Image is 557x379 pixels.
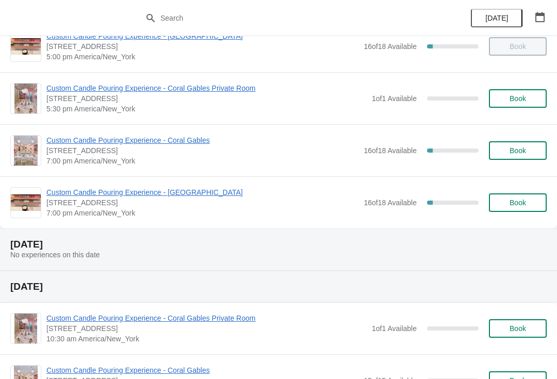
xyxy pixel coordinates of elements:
span: Book [510,199,526,207]
span: Custom Candle Pouring Experience - Coral Gables [46,365,358,375]
button: Book [489,89,547,108]
span: [STREET_ADDRESS] [46,93,367,104]
span: [STREET_ADDRESS] [46,197,358,208]
span: Book [510,146,526,155]
img: Custom Candle Pouring Experience - Coral Gables Private Room | 154 Giralda Avenue, Coral Gables, ... [14,84,37,113]
img: Custom Candle Pouring Experience - Fort Lauderdale | 914 East Las Olas Boulevard, Fort Lauderdale... [11,194,41,211]
input: Search [160,9,418,27]
span: Custom Candle Pouring Experience - [GEOGRAPHIC_DATA] [46,187,358,197]
span: 7:00 pm America/New_York [46,156,358,166]
span: Custom Candle Pouring Experience - [GEOGRAPHIC_DATA] [46,31,358,41]
span: [DATE] [485,14,508,22]
h2: [DATE] [10,239,547,250]
span: 16 of 18 Available [364,199,417,207]
button: [DATE] [471,9,522,27]
button: Book [489,141,547,160]
h2: [DATE] [10,282,547,292]
img: Custom Candle Pouring Experience - Coral Gables Private Room | 154 Giralda Avenue, Coral Gables, ... [14,314,37,343]
img: Custom Candle Pouring Experience - Coral Gables | 154 Giralda Avenue, Coral Gables, FL, USA | 7:0... [14,136,38,166]
span: Book [510,324,526,333]
span: 16 of 18 Available [364,42,417,51]
span: 1 of 1 Available [372,94,417,103]
span: Custom Candle Pouring Experience - Coral Gables Private Room [46,313,367,323]
span: 1 of 1 Available [372,324,417,333]
span: 7:00 pm America/New_York [46,208,358,218]
button: Book [489,319,547,338]
span: Custom Candle Pouring Experience - Coral Gables [46,135,358,145]
span: No experiences on this date [10,251,100,259]
span: Book [510,94,526,103]
span: Custom Candle Pouring Experience - Coral Gables Private Room [46,83,367,93]
span: 5:00 pm America/New_York [46,52,358,62]
span: [STREET_ADDRESS] [46,145,358,156]
span: 16 of 18 Available [364,146,417,155]
span: 10:30 am America/New_York [46,334,367,344]
img: Custom Candle Pouring Experience - Fort Lauderdale | 914 East Las Olas Boulevard, Fort Lauderdale... [11,38,41,55]
span: [STREET_ADDRESS] [46,41,358,52]
button: Book [489,193,547,212]
span: 5:30 pm America/New_York [46,104,367,114]
span: [STREET_ADDRESS] [46,323,367,334]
